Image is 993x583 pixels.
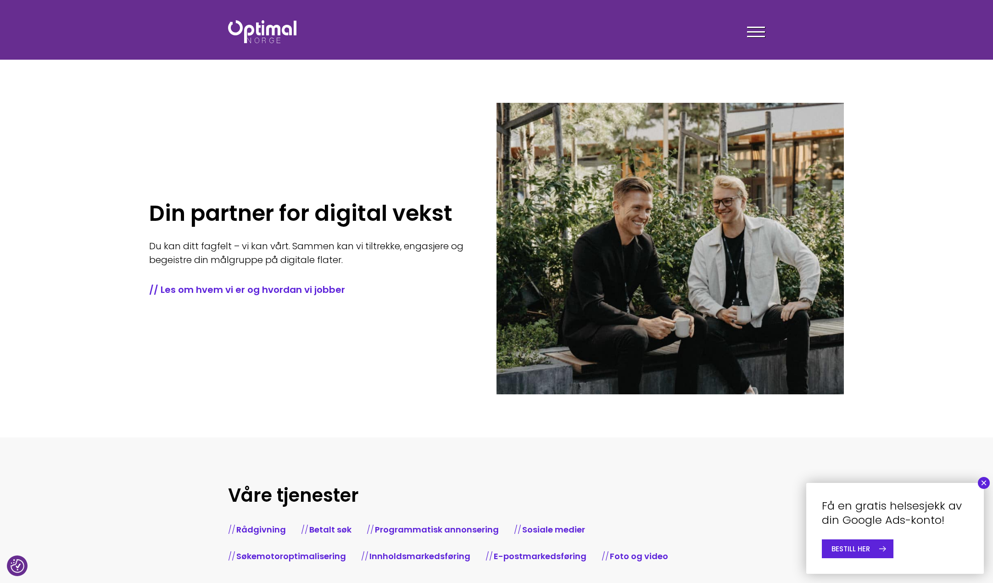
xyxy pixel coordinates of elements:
button: Samtykkepreferanser [11,559,24,573]
a: Betalt søk [309,524,351,535]
img: Revisit consent button [11,559,24,573]
a: Sosiale medier [522,524,585,535]
a: Foto og video [610,550,668,562]
h4: Få en gratis helsesjekk av din Google Ads-konto! [822,499,968,527]
a: E-postmarkedsføring [494,550,586,562]
a: // Les om hvem vi er og hvordan vi jobber [149,283,469,296]
h2: Våre tjenester [228,483,765,507]
a: Rådgivning [236,524,286,535]
button: Close [978,477,990,489]
a: Innholdsmarkedsføring [369,550,470,562]
a: BESTILL HER [822,539,893,558]
a: Programmatisk annonsering [375,524,499,535]
a: Søkemotoroptimalisering [236,550,346,562]
img: Optimal Norge [228,20,296,43]
p: Du kan ditt fagfelt – vi kan vårt. Sammen kan vi tiltrekke, engasjere og begeistre din målgruppe ... [149,239,469,267]
h1: Din partner for digital vekst [149,201,469,226]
